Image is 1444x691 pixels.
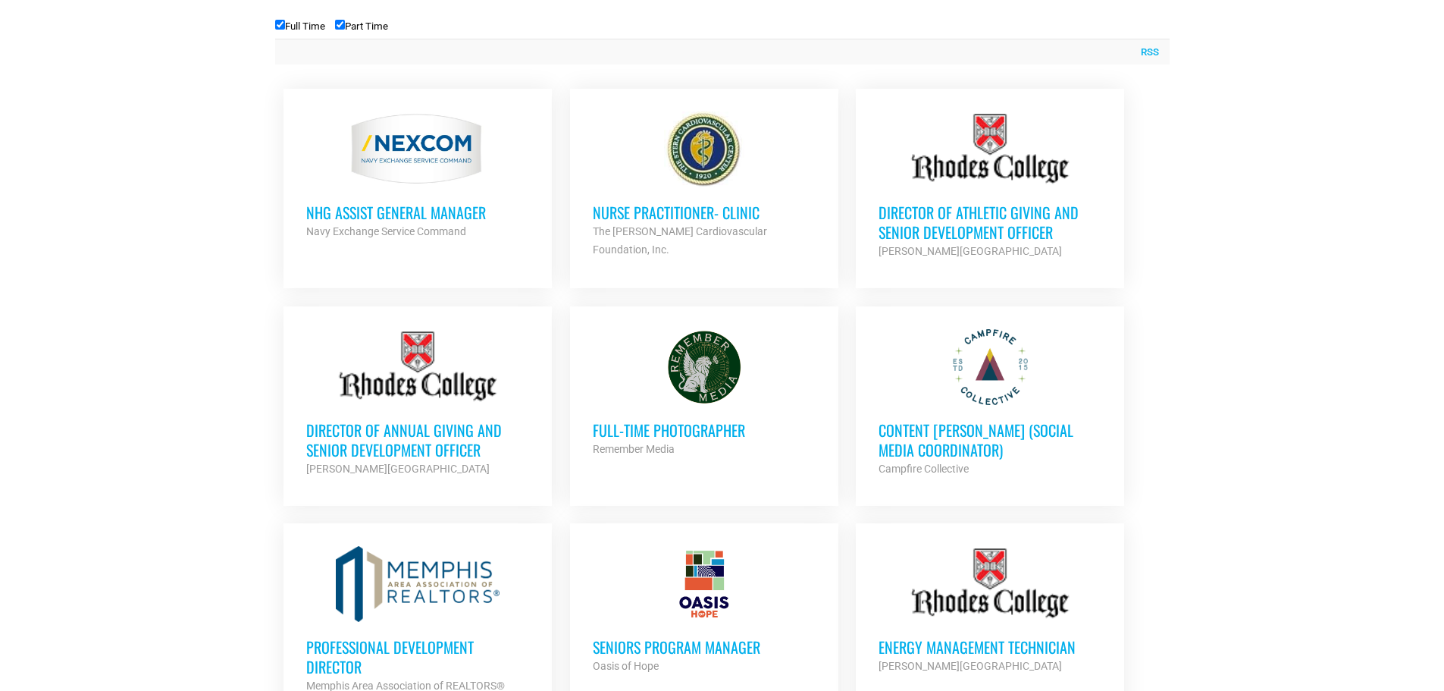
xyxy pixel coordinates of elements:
[879,203,1101,242] h3: Director of Athletic Giving and Senior Development Officer
[335,20,388,32] label: Part Time
[275,20,285,30] input: Full Time
[306,225,466,237] strong: Navy Exchange Service Command
[879,420,1101,460] h3: Content [PERSON_NAME] (Social Media Coordinator)
[306,463,490,475] strong: [PERSON_NAME][GEOGRAPHIC_DATA]
[856,306,1124,501] a: Content [PERSON_NAME] (Social Media Coordinator) Campfire Collective
[570,306,838,481] a: Full-Time Photographer Remember Media
[593,637,816,657] h3: Seniors Program Manager
[593,225,767,256] strong: The [PERSON_NAME] Cardiovascular Foundation, Inc.
[570,89,838,281] a: Nurse Practitioner- Clinic The [PERSON_NAME] Cardiovascular Foundation, Inc.
[856,89,1124,283] a: Director of Athletic Giving and Senior Development Officer [PERSON_NAME][GEOGRAPHIC_DATA]
[283,89,552,263] a: NHG ASSIST GENERAL MANAGER Navy Exchange Service Command
[283,306,552,501] a: Director of Annual Giving and Senior Development Officer [PERSON_NAME][GEOGRAPHIC_DATA]
[306,203,529,222] h3: NHG ASSIST GENERAL MANAGER
[306,420,529,460] h3: Director of Annual Giving and Senior Development Officer
[593,203,816,222] h3: Nurse Practitioner- Clinic
[593,420,816,440] h3: Full-Time Photographer
[879,660,1062,672] strong: [PERSON_NAME][GEOGRAPHIC_DATA]
[879,245,1062,257] strong: [PERSON_NAME][GEOGRAPHIC_DATA]
[593,443,675,455] strong: Remember Media
[335,20,345,30] input: Part Time
[879,637,1101,657] h3: Energy Management Technician
[275,20,325,32] label: Full Time
[593,660,659,672] strong: Oasis of Hope
[306,637,529,677] h3: Professional Development Director
[1133,45,1159,60] a: RSS
[879,463,969,475] strong: Campfire Collective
